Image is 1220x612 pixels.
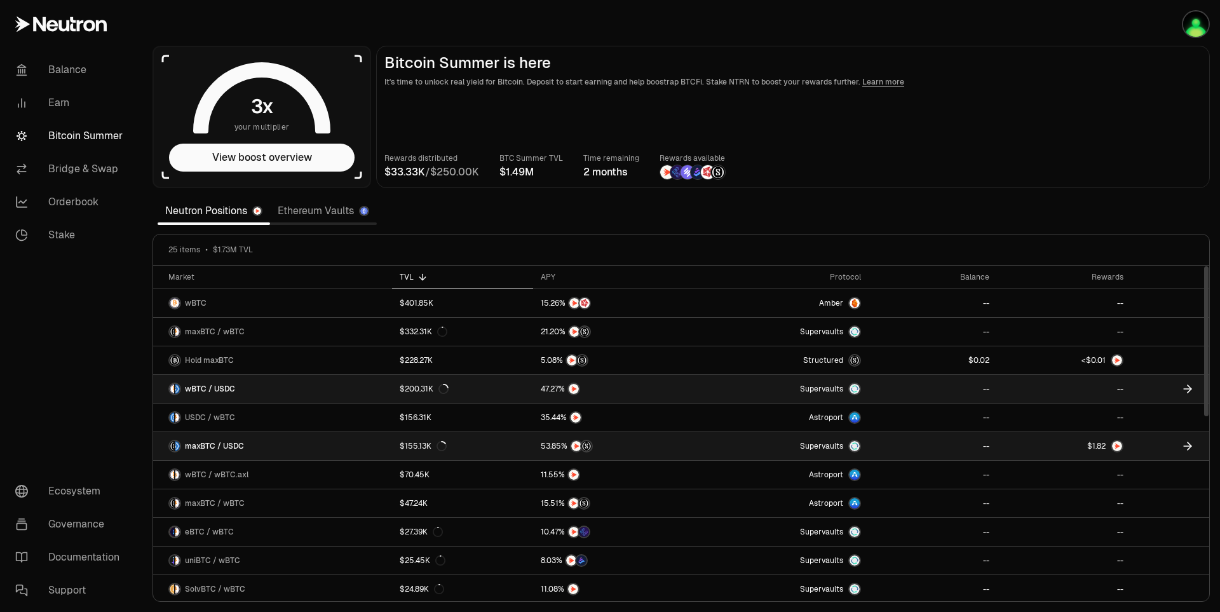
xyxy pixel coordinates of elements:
[701,575,869,603] a: SupervaultsSupervaults
[708,272,861,282] div: Protocol
[170,412,174,423] img: USDC Logo
[569,298,579,308] img: NTRN
[569,384,579,394] img: NTRN
[5,86,137,119] a: Earn
[153,375,392,403] a: wBTC LogoUSDC LogowBTC / USDC
[701,346,869,374] a: StructuredmaxBTC
[392,346,533,374] a: $228.27K
[392,575,533,603] a: $24.89K
[170,470,174,480] img: wBTC Logo
[533,318,701,346] a: NTRNStructured Points
[392,432,533,460] a: $155.13K
[541,325,693,338] button: NTRNStructured Points
[541,297,693,309] button: NTRNMars Fragments
[400,298,433,308] div: $401.85K
[533,289,701,317] a: NTRNMars Fragments
[170,498,174,508] img: maxBTC Logo
[869,547,997,575] a: --
[541,383,693,395] button: NTRN
[660,152,726,165] p: Rewards available
[850,584,860,594] img: Supervaults
[400,555,445,566] div: $25.45K
[392,547,533,575] a: $25.45K
[175,498,180,508] img: wBTC Logo
[869,289,997,317] a: --
[175,384,180,394] img: USDC Logo
[701,318,869,346] a: SupervaultsSupervaults
[583,152,639,165] p: Time remaining
[254,207,261,215] img: Neutron Logo
[170,584,174,594] img: SolvBTC Logo
[384,76,1202,88] p: It's time to unlock real yield for Bitcoin. Deposit to start earning and help boostrap BTCFi. Sta...
[869,489,997,517] a: --
[170,527,174,537] img: eBTC Logo
[185,355,234,365] span: Hold maxBTC
[499,152,563,165] p: BTC Summer TVL
[153,404,392,432] a: USDC LogowBTC LogoUSDC / wBTC
[850,527,860,537] img: Supervaults
[869,575,997,603] a: --
[850,355,860,365] img: maxBTC
[533,346,701,374] a: NTRNStructured Points
[533,432,701,460] a: NTRNStructured Points
[5,119,137,153] a: Bitcoin Summer
[170,298,180,308] img: wBTC Logo
[567,355,577,365] img: NTRN
[185,327,245,337] span: maxBTC / wBTC
[869,518,997,546] a: --
[5,186,137,219] a: Orderbook
[175,555,180,566] img: wBTC Logo
[168,245,200,255] span: 25 items
[819,298,843,308] span: Amber
[400,384,449,394] div: $200.31K
[5,219,137,252] a: Stake
[5,153,137,186] a: Bridge & Swap
[400,441,447,451] div: $155.13K
[997,289,1131,317] a: --
[175,470,180,480] img: wBTC.axl Logo
[392,375,533,403] a: $200.31K
[541,583,693,595] button: NTRN
[153,489,392,517] a: maxBTC LogowBTC LogomaxBTC / wBTC
[384,54,1202,72] h2: Bitcoin Summer is here
[170,384,174,394] img: wBTC Logo
[270,198,377,224] a: Ethereum Vaults
[541,468,693,481] button: NTRN
[701,547,869,575] a: SupervaultsSupervaults
[800,555,843,566] span: Supervaults
[175,327,180,337] img: wBTC Logo
[997,518,1131,546] a: --
[997,404,1131,432] a: --
[400,355,433,365] div: $228.27K
[800,441,843,451] span: Supervaults
[541,354,693,367] button: NTRNStructured Points
[660,165,674,179] img: NTRN
[566,555,576,566] img: NTRN
[400,272,525,282] div: TVL
[175,412,180,423] img: wBTC Logo
[153,289,392,317] a: wBTC LogowBTC
[1112,355,1122,365] img: NTRN Logo
[803,355,843,365] span: Structured
[213,245,253,255] span: $1.73M TVL
[869,432,997,460] a: --
[681,165,695,179] img: Solv Points
[185,584,245,594] span: SolvBTC / wBTC
[579,327,590,337] img: Structured Points
[541,272,693,282] div: APY
[533,547,701,575] a: NTRNBedrock Diamonds
[701,165,715,179] img: Mars Fragments
[571,441,581,451] img: NTRN
[5,541,137,574] a: Documentation
[153,318,392,346] a: maxBTC LogowBTC LogomaxBTC / wBTC
[869,404,997,432] a: --
[583,165,639,180] div: 2 months
[568,584,578,594] img: NTRN
[1112,441,1122,451] img: NTRN Logo
[569,327,579,337] img: NTRN
[997,575,1131,603] a: --
[809,412,843,423] span: Astroport
[384,165,479,180] div: /
[533,518,701,546] a: NTRNEtherFi Points
[170,441,174,451] img: maxBTC Logo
